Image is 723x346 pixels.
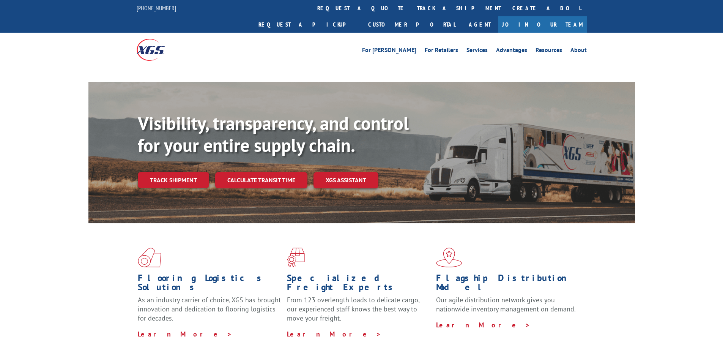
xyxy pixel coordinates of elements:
[138,248,161,267] img: xgs-icon-total-supply-chain-intelligence-red
[436,295,576,313] span: Our agile distribution network gives you nationwide inventory management on demand.
[215,172,307,188] a: Calculate transit time
[461,16,498,33] a: Agent
[138,172,209,188] a: Track shipment
[425,47,458,55] a: For Retailers
[570,47,587,55] a: About
[138,330,232,338] a: Learn More >
[138,111,409,157] b: Visibility, transparency, and control for your entire supply chain.
[498,16,587,33] a: Join Our Team
[287,248,305,267] img: xgs-icon-focused-on-flooring-red
[362,47,416,55] a: For [PERSON_NAME]
[287,330,381,338] a: Learn More >
[436,248,462,267] img: xgs-icon-flagship-distribution-model-red
[137,4,176,12] a: [PHONE_NUMBER]
[138,295,281,322] span: As an industry carrier of choice, XGS has brought innovation and dedication to flooring logistics...
[138,273,281,295] h1: Flooring Logistics Solutions
[362,16,461,33] a: Customer Portal
[436,273,580,295] h1: Flagship Distribution Model
[287,295,430,329] p: From 123 overlength loads to delicate cargo, our experienced staff knows the best way to move you...
[313,172,378,188] a: XGS ASSISTANT
[253,16,362,33] a: Request a pickup
[496,47,527,55] a: Advantages
[536,47,562,55] a: Resources
[466,47,488,55] a: Services
[287,273,430,295] h1: Specialized Freight Experts
[436,321,531,329] a: Learn More >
